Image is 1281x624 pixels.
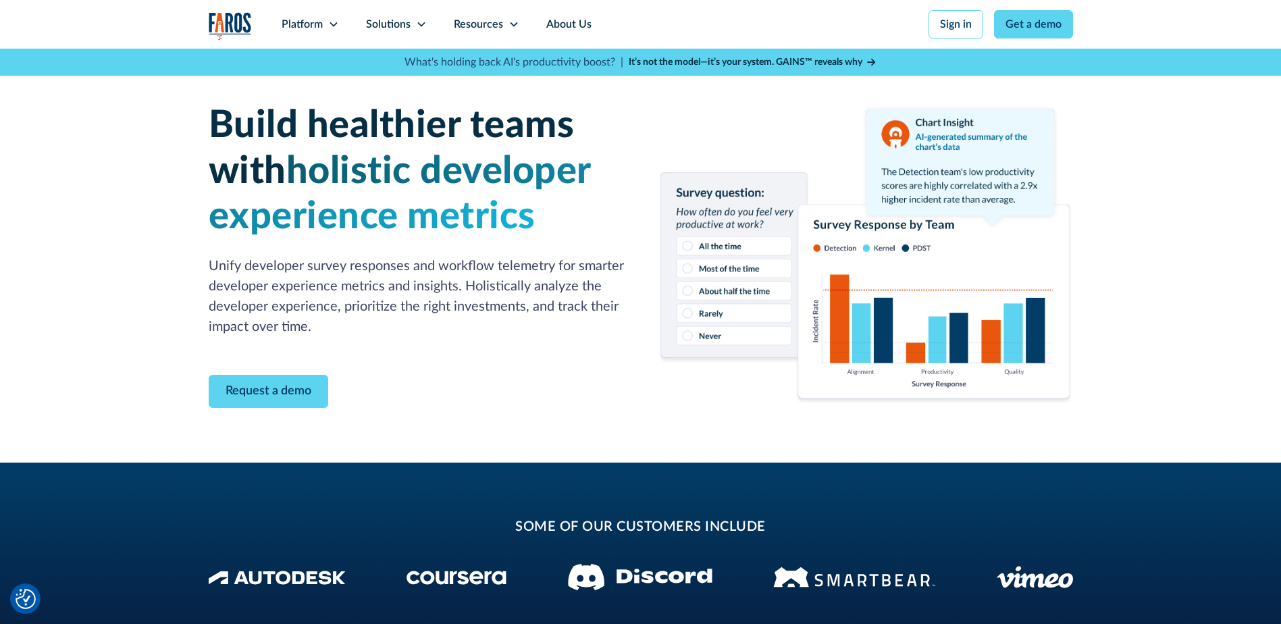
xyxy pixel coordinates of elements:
strong: It’s not the model—it’s your system. GAINS™ reveals why [629,57,862,67]
span: holistic developer experience metrics [209,153,592,236]
p: What's holding back AI's productivity boost? | [404,54,623,70]
img: Discord logo [568,564,712,590]
img: Autodesk Logo [209,571,346,585]
a: It’s not the model—it’s your system. GAINS™ reveals why [629,55,877,70]
a: Sign in [929,10,983,38]
p: Unify developer survey responses and workflow telemetry for smarter developer experience metrics ... [209,256,625,337]
h1: Build healthier teams with [209,103,625,240]
div: Solutions [366,16,411,32]
a: Contact Modal [209,375,328,408]
img: Coursera Logo [407,571,506,585]
button: Cookie Settings [16,589,36,609]
a: home [209,12,252,40]
img: Smartbear Logo [773,565,935,590]
img: Revisit consent button [16,589,36,609]
img: Combined image of a developer experience survey, bar chart of survey responses by team with incid... [657,103,1073,409]
div: Resources [454,16,503,32]
div: Platform [282,16,323,32]
img: Logo of the analytics and reporting company Faros. [209,12,252,40]
a: Get a demo [994,10,1073,38]
h2: some of our customers include [317,517,965,537]
img: Vimeo logo [997,566,1073,588]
